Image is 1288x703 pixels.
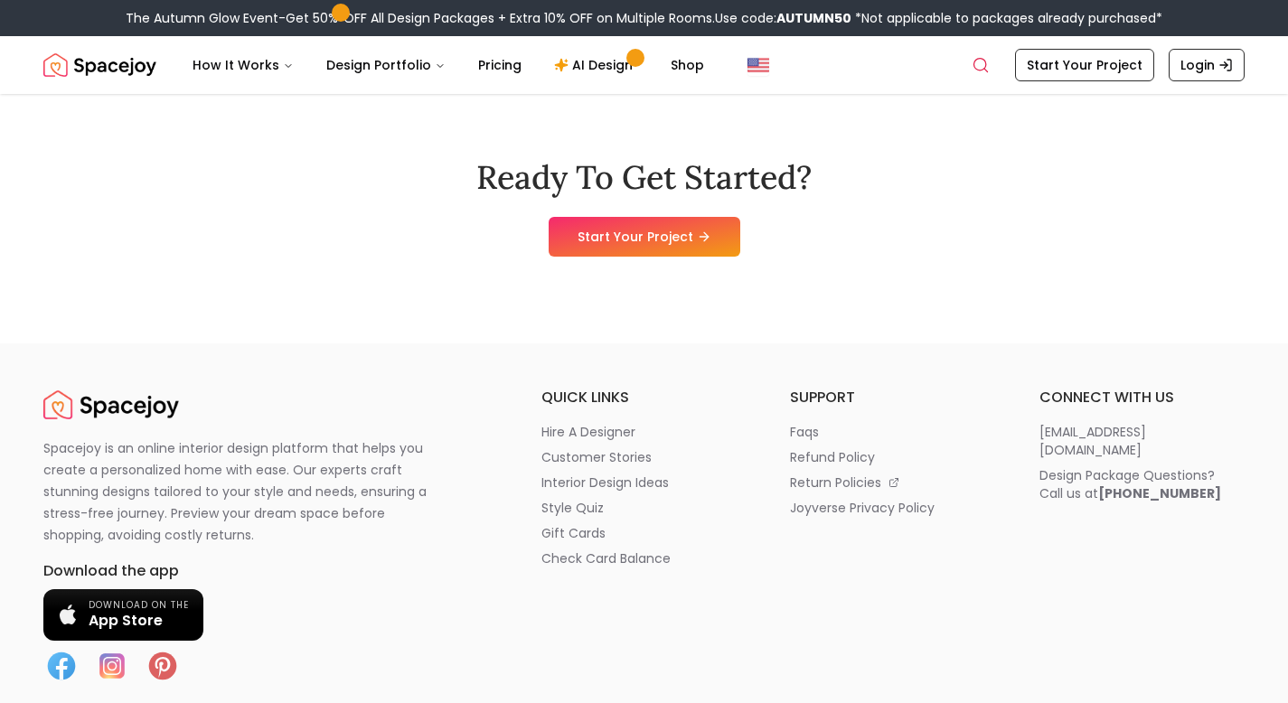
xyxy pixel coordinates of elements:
[790,387,995,408] h6: support
[790,499,935,517] p: joyverse privacy policy
[178,47,308,83] button: How It Works
[541,448,652,466] p: customer stories
[715,9,851,27] span: Use code:
[549,217,740,257] a: Start Your Project
[541,473,669,492] p: interior design ideas
[178,47,719,83] nav: Main
[126,9,1162,27] div: The Autumn Glow Event-Get 50% OFF All Design Packages + Extra 10% OFF on Multiple Rooms.
[312,47,460,83] button: Design Portfolio
[1039,387,1245,408] h6: connect with us
[541,473,747,492] a: interior design ideas
[541,549,747,567] a: check card balance
[1039,466,1245,502] a: Design Package Questions?Call us at[PHONE_NUMBER]
[43,387,179,423] a: Spacejoy
[776,9,851,27] b: AUTUMN50
[790,473,995,492] a: return policies
[1098,484,1221,502] b: [PHONE_NUMBER]
[541,387,747,408] h6: quick links
[43,36,1245,94] nav: Global
[1169,49,1245,81] a: Login
[541,499,747,517] a: style quiz
[1039,423,1245,459] a: [EMAIL_ADDRESS][DOMAIN_NAME]
[541,549,671,567] p: check card balance
[89,600,189,612] span: Download on the
[790,473,881,492] p: return policies
[1015,49,1154,81] a: Start Your Project
[541,524,747,542] a: gift cards
[747,54,769,76] img: United States
[43,387,179,423] img: Spacejoy Logo
[94,648,130,684] img: Instagram icon
[541,423,635,441] p: hire a designer
[790,448,995,466] a: refund policy
[43,589,203,641] a: Download on the App Store
[43,47,156,83] a: Spacejoy
[541,448,747,466] a: customer stories
[790,499,995,517] a: joyverse privacy policy
[476,159,812,195] h2: Ready To Get Started?
[89,612,189,630] span: App Store
[541,423,747,441] a: hire a designer
[541,499,604,517] p: style quiz
[790,423,819,441] p: faqs
[1039,466,1221,502] div: Design Package Questions? Call us at
[790,423,995,441] a: faqs
[43,560,498,582] h6: Download the app
[43,47,156,83] img: Spacejoy Logo
[851,9,1162,27] span: *Not applicable to packages already purchased*
[540,47,653,83] a: AI Design
[656,47,719,83] a: Shop
[464,47,536,83] a: Pricing
[541,524,606,542] p: gift cards
[58,605,78,624] img: Apple logo
[43,437,448,546] p: Spacejoy is an online interior design platform that helps you create a personalized home with eas...
[145,648,181,684] img: Pinterest icon
[790,448,875,466] p: refund policy
[43,648,80,684] img: Facebook icon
